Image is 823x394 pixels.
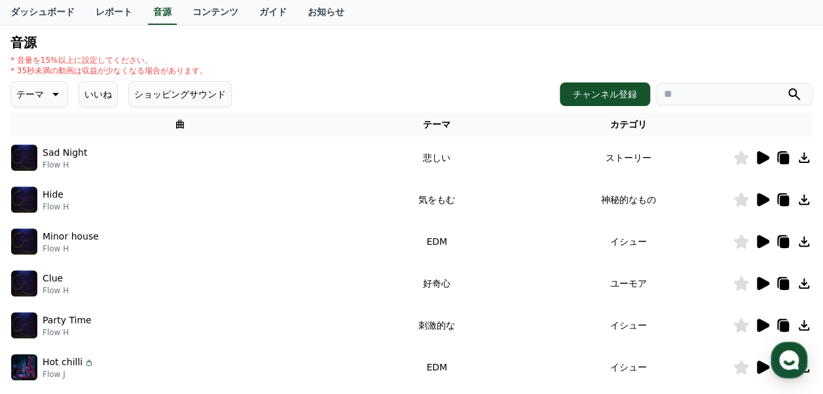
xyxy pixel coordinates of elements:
button: テーマ [10,81,68,107]
td: ストーリー [524,137,733,179]
span: Settings [194,305,226,315]
h4: 音源 [10,35,813,50]
p: Party Time [43,313,92,327]
td: イシュー [524,221,733,262]
td: 悲しい [350,137,524,179]
p: * 35秒未満の動画は収益が少なくなる場合があります。 [10,65,208,76]
td: EDM [350,346,524,388]
p: Hot chilli [43,355,82,369]
th: カテゴリ [524,113,733,137]
p: Minor house [43,230,99,243]
p: Flow J [43,369,94,380]
img: music [11,187,37,213]
img: music [11,228,37,255]
button: いいね [79,81,118,107]
td: イシュー [524,304,733,346]
a: Messages [86,285,169,318]
td: 好奇心 [350,262,524,304]
td: 刺激的な [350,304,524,346]
img: music [11,270,37,296]
a: Home [4,285,86,318]
td: 神秘的なもの [524,179,733,221]
span: Home [33,305,56,315]
p: Flow H [43,160,87,170]
img: music [11,354,37,380]
td: ユーモア [524,262,733,304]
p: Sad Night [43,146,87,160]
th: テーマ [350,113,524,137]
button: チャンネル登録 [560,82,650,106]
th: 曲 [10,113,350,137]
p: Flow H [43,285,69,296]
img: music [11,312,37,338]
p: Flow H [43,327,92,338]
button: ショッピングサウンド [128,81,232,107]
p: Clue [43,272,63,285]
td: イシュー [524,346,733,388]
a: Settings [169,285,251,318]
span: Messages [109,306,147,316]
td: EDM [350,221,524,262]
p: テーマ [16,85,44,103]
p: Hide [43,188,64,202]
p: * 音量を15%以上に設定してください。 [10,55,208,65]
td: 気をもむ [350,179,524,221]
p: Flow H [43,202,69,212]
img: music [11,145,37,171]
p: Flow H [43,243,99,254]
